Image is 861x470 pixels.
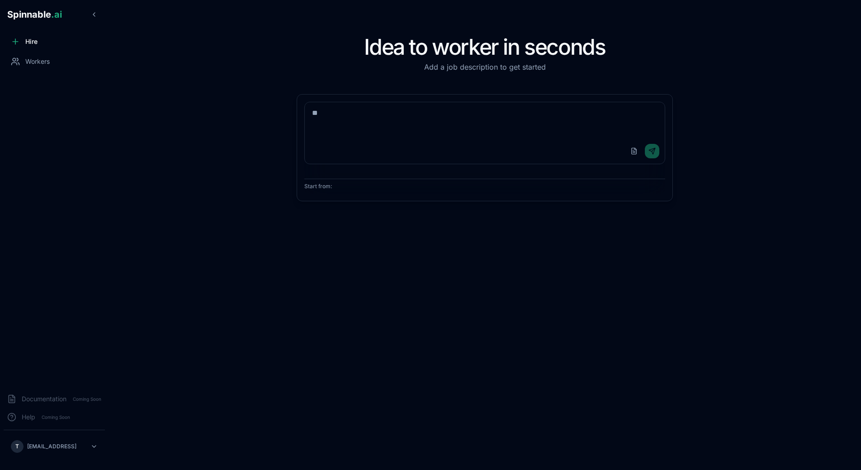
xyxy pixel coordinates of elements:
[70,395,104,404] span: Coming Soon
[304,183,665,190] p: Start from:
[297,36,673,58] h1: Idea to worker in seconds
[22,394,66,404] span: Documentation
[25,57,50,66] span: Workers
[7,437,101,456] button: T[EMAIL_ADDRESS]
[22,413,35,422] span: Help
[51,9,62,20] span: .ai
[15,443,19,450] span: T
[39,413,73,422] span: Coming Soon
[27,443,76,450] p: [EMAIL_ADDRESS]
[25,37,38,46] span: Hire
[297,62,673,72] p: Add a job description to get started
[7,9,62,20] span: Spinnable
